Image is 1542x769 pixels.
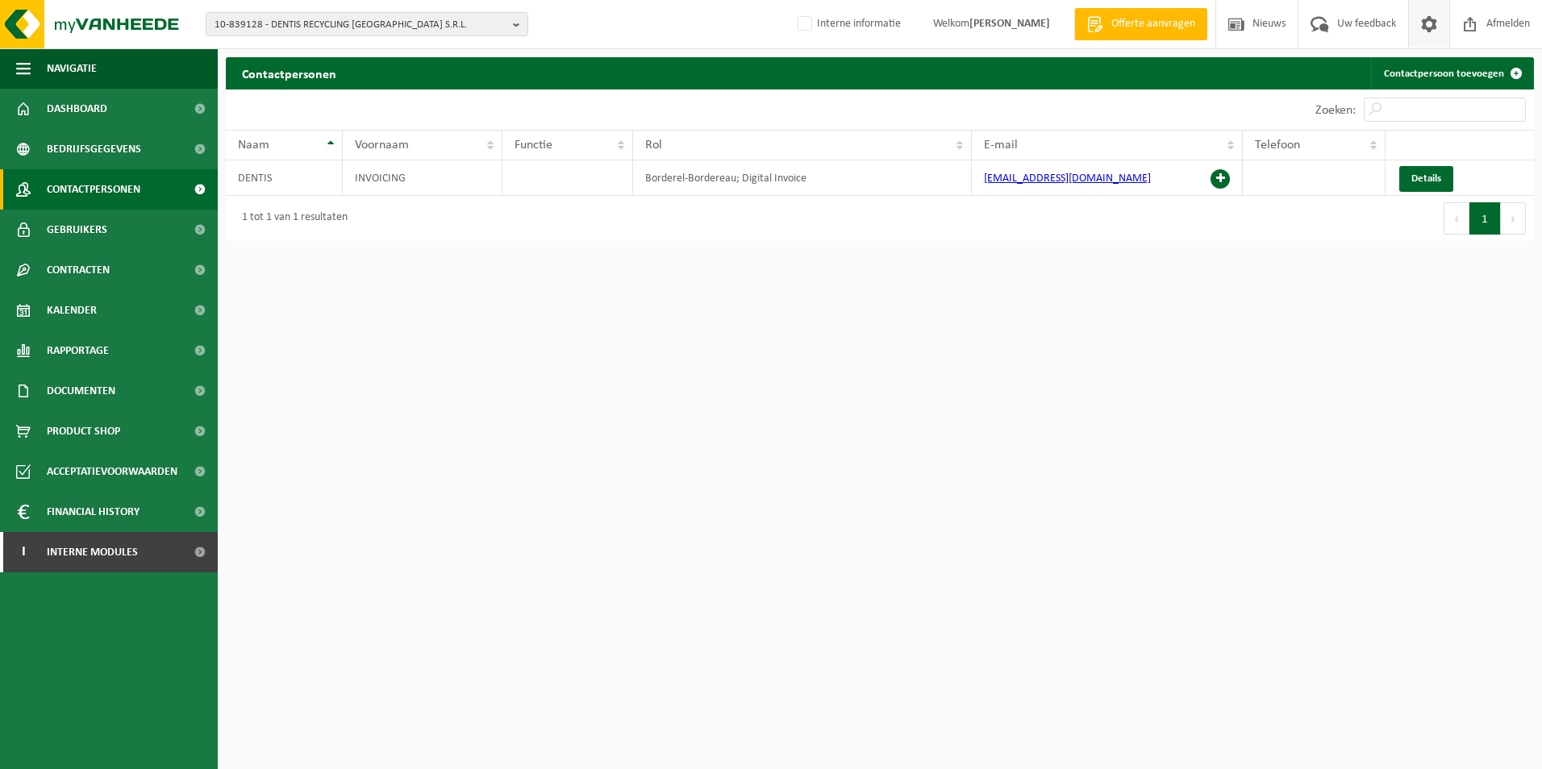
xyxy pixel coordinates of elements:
[47,290,97,330] span: Kalender
[234,204,348,233] div: 1 tot 1 van 1 resultaten
[215,13,506,37] span: 10-839128 - DENTIS RECYCLING [GEOGRAPHIC_DATA] S.R.L.
[645,139,662,152] span: Rol
[633,160,972,196] td: Borderel-Bordereau; Digital Invoice
[47,129,141,169] span: Bedrijfsgegevens
[47,371,115,411] span: Documenten
[355,139,409,152] span: Voornaam
[47,330,109,371] span: Rapportage
[238,139,269,152] span: Naam
[1255,139,1300,152] span: Telefoon
[47,411,120,451] span: Product Shop
[206,12,528,36] button: 10-839128 - DENTIS RECYCLING [GEOGRAPHIC_DATA] S.R.L.
[1107,16,1199,32] span: Offerte aanvragen
[47,169,140,210] span: Contactpersonen
[47,532,138,572] span: Interne modules
[1315,104,1356,117] label: Zoeken:
[226,160,343,196] td: DENTIS
[47,250,110,290] span: Contracten
[984,173,1151,185] a: [EMAIL_ADDRESS][DOMAIN_NAME]
[1371,57,1532,89] a: Contactpersoon toevoegen
[794,12,901,36] label: Interne informatie
[47,48,97,89] span: Navigatie
[1501,202,1526,235] button: Next
[1411,173,1441,184] span: Details
[984,139,1018,152] span: E-mail
[343,160,502,196] td: INVOICING
[47,492,140,532] span: Financial History
[47,89,107,129] span: Dashboard
[1399,166,1453,192] a: Details
[1444,202,1469,235] button: Previous
[1469,202,1501,235] button: 1
[47,210,107,250] span: Gebruikers
[226,57,352,89] h2: Contactpersonen
[47,451,177,492] span: Acceptatievoorwaarden
[969,18,1050,30] strong: [PERSON_NAME]
[515,139,552,152] span: Functie
[16,532,31,572] span: I
[1074,8,1207,40] a: Offerte aanvragen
